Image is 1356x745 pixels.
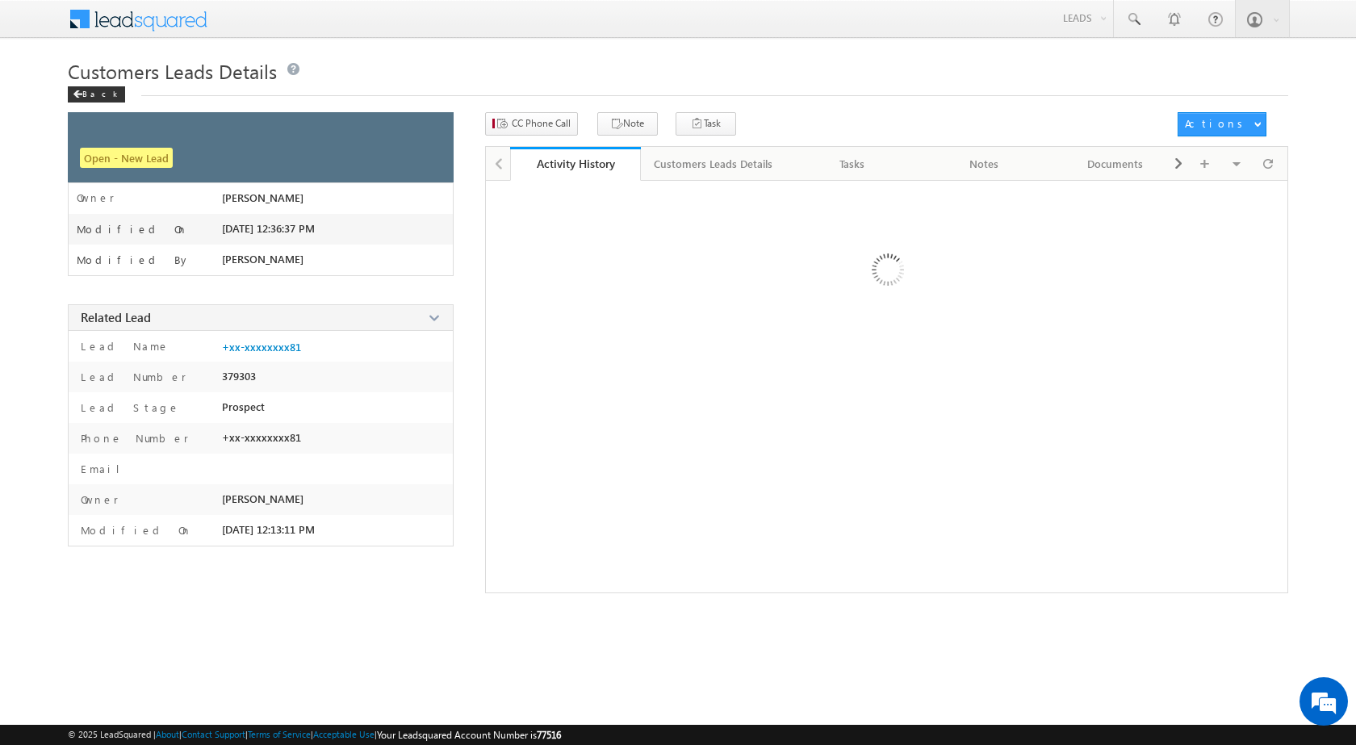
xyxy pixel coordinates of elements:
[77,339,169,354] label: Lead Name
[803,189,970,356] img: Loading ...
[248,729,311,739] a: Terms of Service
[222,523,315,536] span: [DATE] 12:13:11 PM
[182,729,245,739] a: Contact Support
[68,86,125,103] div: Back
[485,112,578,136] button: CC Phone Call
[222,191,303,204] span: [PERSON_NAME]
[77,523,192,538] label: Modified On
[512,116,571,131] span: CC Phone Call
[77,492,119,507] label: Owner
[222,253,303,266] span: [PERSON_NAME]
[156,729,179,739] a: About
[1185,116,1249,131] div: Actions
[654,154,772,174] div: Customers Leads Details
[597,112,658,136] button: Note
[931,154,1036,174] div: Notes
[77,223,188,236] label: Modified On
[80,148,173,168] span: Open - New Lead
[222,431,301,444] span: +xx-xxxxxxxx81
[641,147,787,181] a: Customers Leads Details
[522,156,630,171] div: Activity History
[537,729,561,741] span: 77516
[377,729,561,741] span: Your Leadsquared Account Number is
[1050,147,1182,181] a: Documents
[313,729,375,739] a: Acceptable Use
[222,400,265,413] span: Prospect
[77,191,115,204] label: Owner
[676,112,736,136] button: Task
[81,309,151,325] span: Related Lead
[68,58,277,84] span: Customers Leads Details
[222,370,256,383] span: 379303
[510,147,642,181] a: Activity History
[77,370,186,384] label: Lead Number
[77,253,190,266] label: Modified By
[68,727,561,743] span: © 2025 LeadSquared | | | | |
[1178,112,1266,136] button: Actions
[222,341,301,354] a: +xx-xxxxxxxx81
[787,147,919,181] a: Tasks
[77,431,189,446] label: Phone Number
[1063,154,1167,174] div: Documents
[77,400,180,415] label: Lead Stage
[77,462,132,476] label: Email
[919,147,1050,181] a: Notes
[222,222,315,235] span: [DATE] 12:36:37 PM
[222,492,303,505] span: [PERSON_NAME]
[800,154,904,174] div: Tasks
